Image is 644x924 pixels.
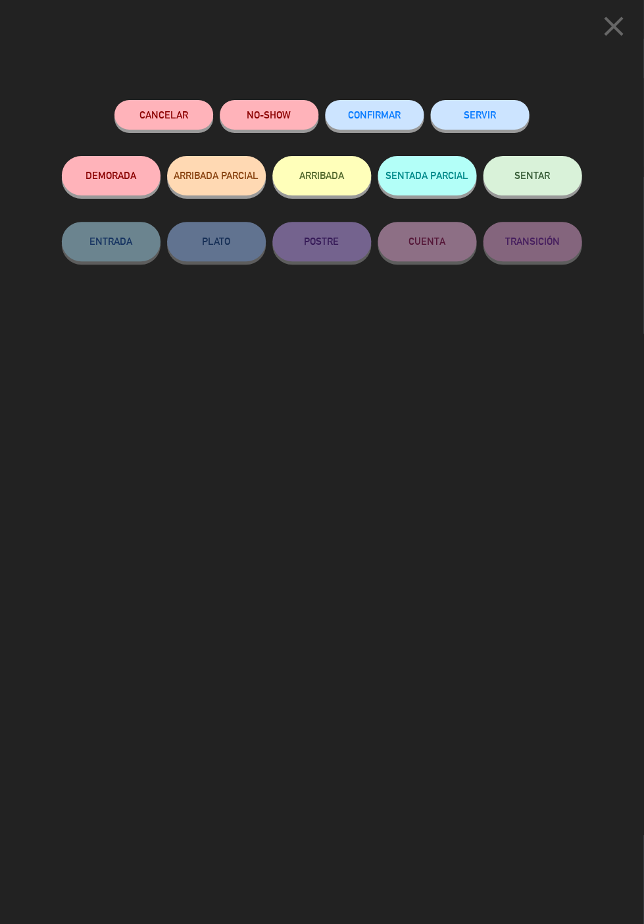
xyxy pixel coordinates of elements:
[62,157,161,196] button: DEMORADA
[349,110,401,121] span: CONFIRMAR
[593,10,634,49] button: close
[273,157,372,196] button: ARRIBADA
[326,101,424,130] button: CONFIRMAR
[273,222,372,262] button: POSTRE
[174,170,259,182] span: ARRIBADA PARCIAL
[62,222,161,262] button: ENTRADA
[483,222,582,262] button: TRANSICIÓN
[515,170,551,182] span: SENTAR
[483,157,582,196] button: SENTAR
[220,101,319,130] button: NO-SHOW
[431,101,530,130] button: SERVIR
[115,101,214,130] button: Cancelar
[378,222,477,262] button: CUENTA
[597,11,630,43] i: close
[168,157,266,196] button: ARRIBADA PARCIAL
[378,157,477,196] button: SENTADA PARCIAL
[168,222,266,262] button: PLATO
